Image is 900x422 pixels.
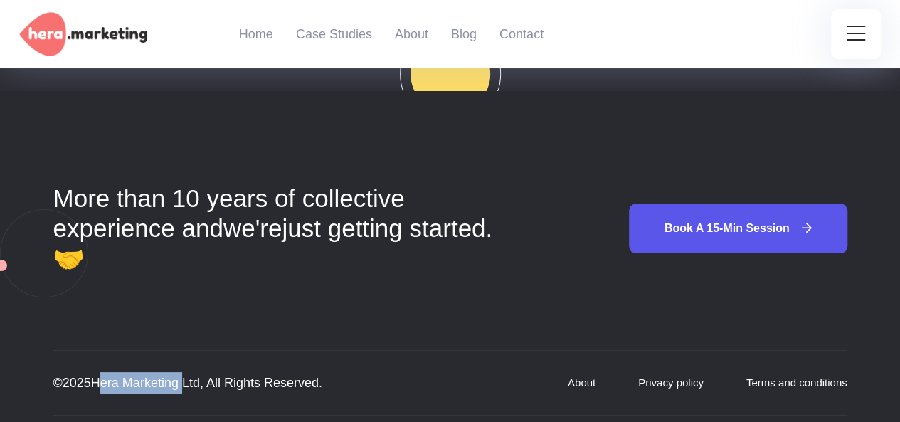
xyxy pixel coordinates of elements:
h5: More than 10 years of collective experience and we're just getting started. 🤝 [53,184,509,273]
a: Privacy policy [638,376,704,389]
p: © 2025 Hera Marketing Ltd, All Rights Reserved. [53,372,374,394]
a: Terms and conditions [746,376,847,389]
a: Book a 15-min session [629,204,847,253]
a: About [568,376,595,389]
